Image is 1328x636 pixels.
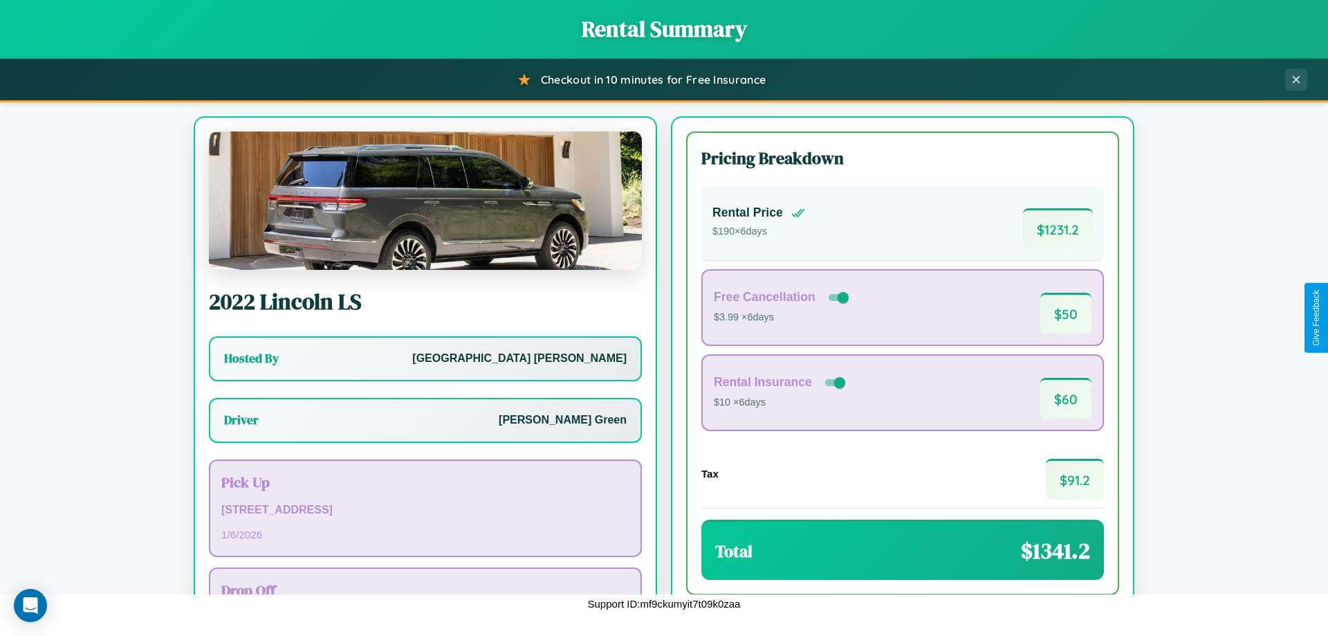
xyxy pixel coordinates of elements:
span: Checkout in 10 minutes for Free Insurance [541,73,766,87]
span: $ 1341.2 [1021,536,1090,566]
h3: Drop Off [221,580,629,600]
h3: Pricing Breakdown [701,147,1104,170]
h4: Rental Price [712,206,783,220]
h4: Rental Insurance [714,375,812,390]
p: $ 190 × 6 days [712,223,805,241]
h4: Tax [701,468,719,480]
span: $ 91.2 [1046,459,1104,500]
h4: Free Cancellation [714,290,815,305]
h2: 2022 Lincoln LS [209,287,642,317]
div: Give Feedback [1311,290,1321,346]
h1: Rental Summary [14,14,1314,44]
p: $10 × 6 days [714,394,848,412]
h3: Total [715,540,753,563]
p: $3.99 × 6 days [714,309,851,327]
img: Lincoln LS [209,131,642,270]
h3: Driver [224,412,259,428]
p: [STREET_ADDRESS] [221,500,629,520]
p: Support ID: mf9ckumyit7t09k0zaa [588,594,741,613]
p: 1 / 6 / 2026 [221,525,629,544]
span: $ 60 [1040,378,1091,419]
p: [GEOGRAPHIC_DATA] [PERSON_NAME] [412,349,627,369]
h3: Hosted By [224,350,279,367]
span: $ 1231.2 [1023,208,1093,249]
span: $ 50 [1040,293,1091,334]
p: [PERSON_NAME] Green [499,410,627,430]
h3: Pick Up [221,472,629,492]
div: Open Intercom Messenger [14,589,47,622]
